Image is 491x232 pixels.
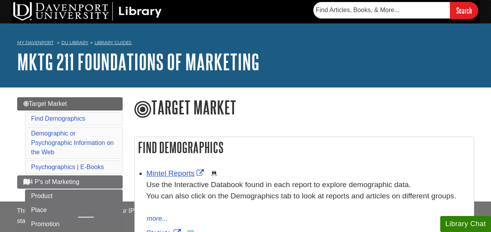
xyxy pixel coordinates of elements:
form: Searches DU Library's articles, books, and more [313,2,478,19]
h1: Target Market [134,97,474,119]
a: Link opens in new window [146,169,206,177]
input: Find Articles, Books, & More... [313,2,450,18]
a: Psychographics | E-Books [31,164,104,170]
a: Product [25,189,123,203]
a: Find Demographics [31,115,86,122]
a: Target Market [17,97,123,111]
a: Demographic or Psychographic Information on the Web [31,130,114,155]
a: My Davenport [17,39,54,46]
span: 4 P's of Marketing [23,178,80,185]
span: Target Market [23,100,67,107]
button: more... [146,213,168,224]
h2: Find Demographics [135,137,474,158]
a: 4 P's of Marketing [17,175,123,189]
a: Library Guides [95,40,132,45]
img: DU Library [13,2,162,21]
button: Library Chat [440,216,491,232]
img: Demographics [211,170,217,177]
a: Place [25,203,123,217]
a: DU Library [61,40,88,45]
nav: breadcrumb [17,37,474,50]
div: Use the Interactive Databook found in each report to explore demographic data. You can also click... [146,179,470,213]
input: Search [450,2,478,19]
a: Promotion [25,218,123,231]
a: MKTG 211 Foundations of Marketing [17,50,259,74]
